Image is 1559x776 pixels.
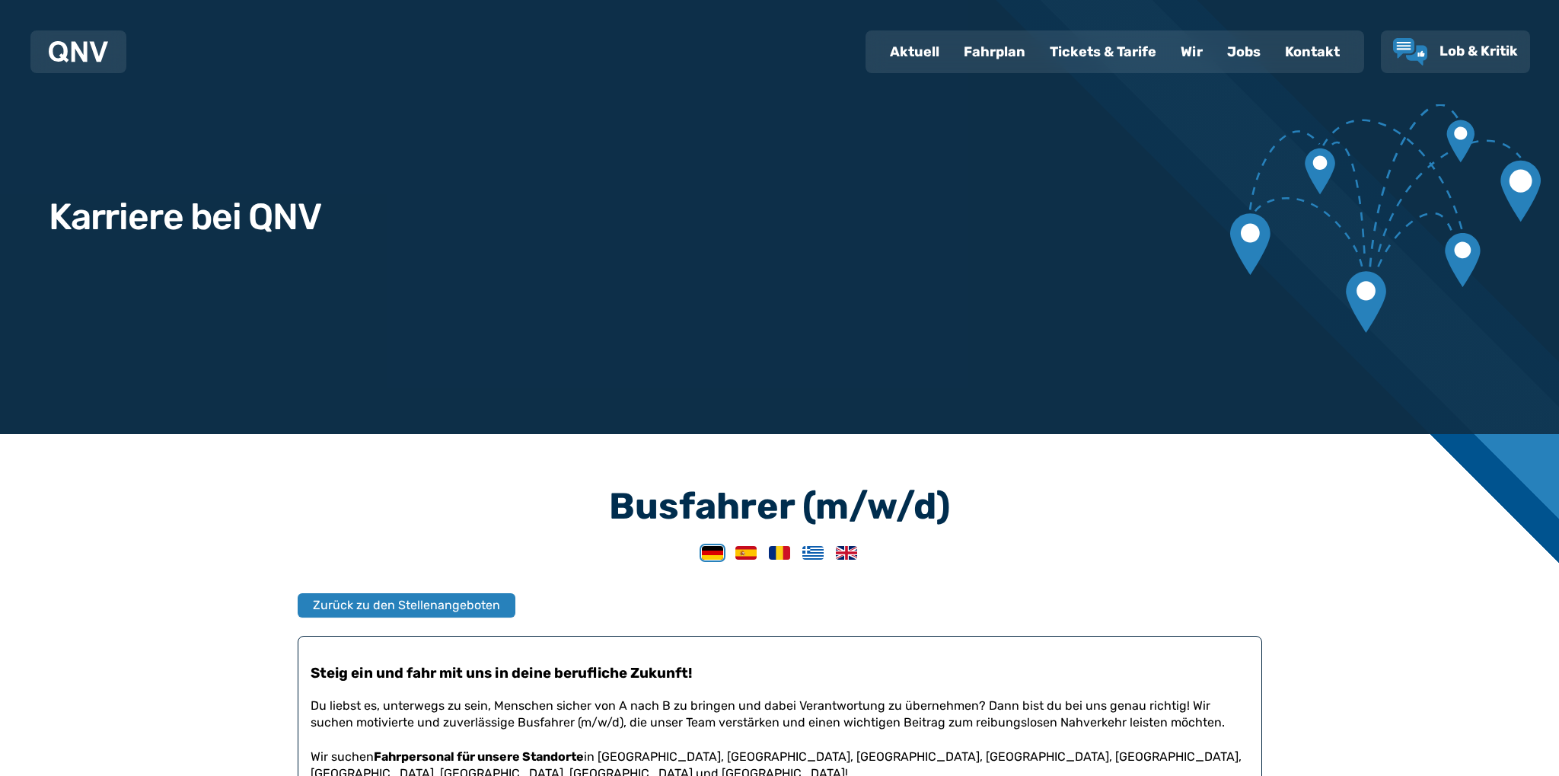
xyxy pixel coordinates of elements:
img: Verbundene Kartenmarkierungen [1230,104,1541,333]
span: Zurück zu den Stellenangeboten [313,596,500,615]
button: Zurück zu den Stellenangeboten [298,593,515,618]
img: German [702,546,723,560]
a: Aktuell [878,32,952,72]
span: Lob & Kritik [1439,43,1518,59]
p: Du liebst es, unterwegs zu sein, Menschen sicher von A nach B zu bringen und dabei Verantwortung ... [311,698,1249,732]
a: Lob & Kritik [1393,38,1518,65]
img: Greek [802,546,824,560]
h3: Busfahrer (m/w/d) [298,488,1262,525]
a: Tickets & Tarife [1038,32,1168,72]
strong: Fahrpersonal für unsere Standorte [374,749,584,764]
h1: Karriere bei QNV [49,199,321,235]
a: Wir [1168,32,1215,72]
img: Romanian [769,546,790,560]
h3: Steig ein und fahr mit uns in deine berufliche Zukunft! [311,663,1249,683]
a: Kontakt [1273,32,1352,72]
a: Fahrplan [952,32,1038,72]
a: Jobs [1215,32,1273,72]
a: QNV Logo [49,37,108,67]
img: English [836,546,857,560]
img: QNV Logo [49,41,108,62]
img: Spanish [735,546,757,560]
